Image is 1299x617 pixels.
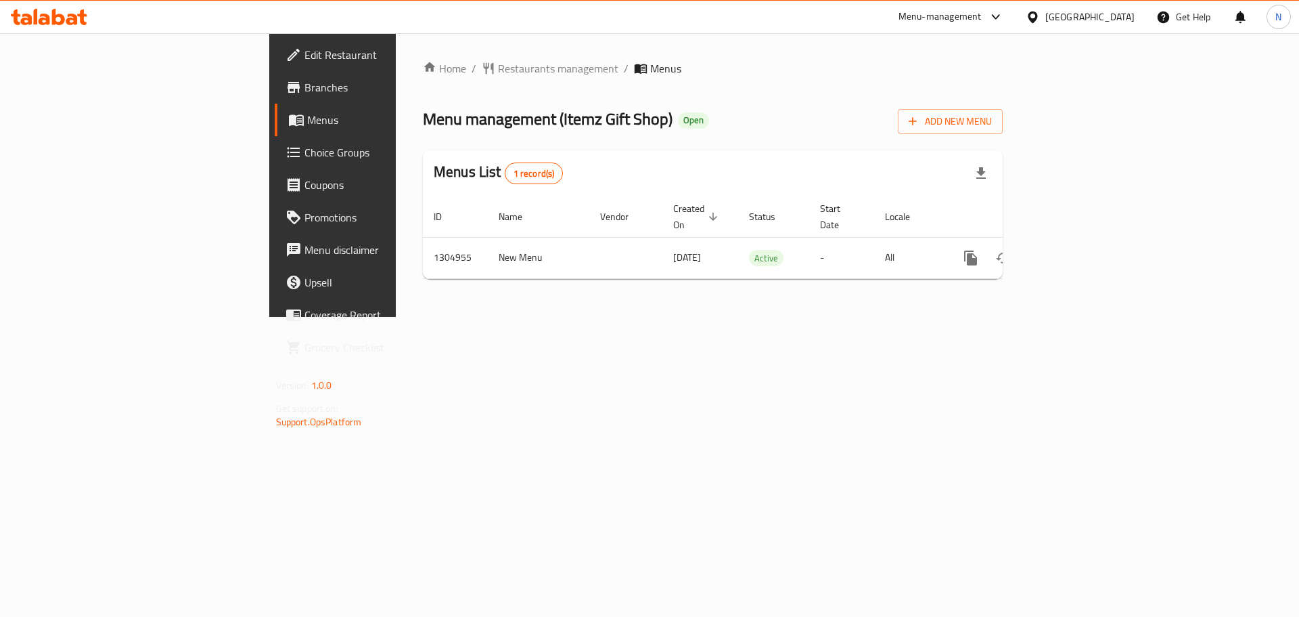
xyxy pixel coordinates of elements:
[488,237,589,278] td: New Menu
[276,413,362,431] a: Support.OpsPlatform
[304,144,476,161] span: Choice Groups
[749,209,793,225] span: Status
[276,400,338,417] span: Get support on:
[898,9,982,25] div: Menu-management
[1045,9,1135,24] div: [GEOGRAPHIC_DATA]
[482,60,618,77] a: Restaurants management
[275,39,486,71] a: Edit Restaurant
[600,209,646,225] span: Vendor
[434,162,563,184] h2: Menus List
[304,177,476,193] span: Coupons
[304,339,476,356] span: Grocery Checklist
[498,60,618,77] span: Restaurants management
[885,209,928,225] span: Locale
[505,167,563,180] span: 1 record(s)
[624,60,629,77] li: /
[650,60,681,77] span: Menus
[673,200,722,233] span: Created On
[423,60,1003,77] nav: breadcrumb
[673,249,701,266] span: [DATE]
[307,112,476,128] span: Menus
[898,109,1003,134] button: Add New Menu
[304,209,476,226] span: Promotions
[678,112,709,129] div: Open
[955,242,987,274] button: more
[304,274,476,291] span: Upsell
[275,234,486,266] a: Menu disclaimer
[434,209,459,225] span: ID
[304,242,476,258] span: Menu disclaimer
[1275,9,1281,24] span: N
[423,104,673,134] span: Menu management ( Itemz Gift Shop )
[304,47,476,63] span: Edit Restaurant
[874,237,944,278] td: All
[809,237,874,278] td: -
[909,113,992,130] span: Add New Menu
[749,251,783,266] span: Active
[275,71,486,104] a: Branches
[275,169,486,201] a: Coupons
[987,242,1020,274] button: Change Status
[311,377,332,394] span: 1.0.0
[965,157,997,190] div: Export file
[678,114,709,126] span: Open
[304,79,476,95] span: Branches
[276,377,309,394] span: Version:
[275,266,486,299] a: Upsell
[499,209,540,225] span: Name
[275,201,486,234] a: Promotions
[275,104,486,136] a: Menus
[820,200,858,233] span: Start Date
[275,331,486,364] a: Grocery Checklist
[423,196,1095,279] table: enhanced table
[275,299,486,331] a: Coverage Report
[505,163,564,184] div: Total records count
[275,136,486,169] a: Choice Groups
[944,196,1095,238] th: Actions
[304,307,476,323] span: Coverage Report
